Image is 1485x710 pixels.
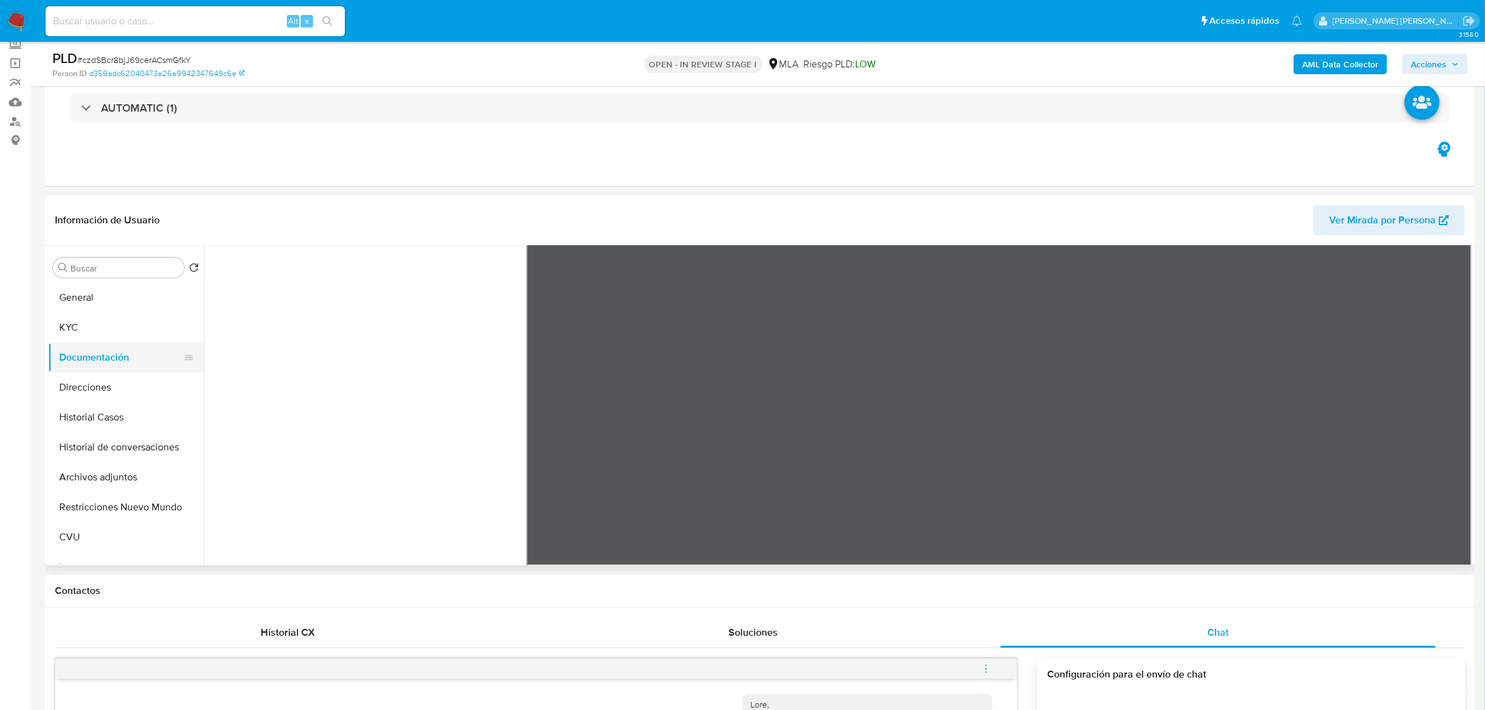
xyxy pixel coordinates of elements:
[89,68,244,79] a: d359adc62040473a26a9942347649c6e
[1402,54,1468,74] button: Acciones
[767,57,799,71] div: MLA
[48,343,194,372] button: Documentación
[48,522,204,552] button: CVU
[305,15,309,27] span: s
[1459,29,1479,39] span: 3.158.0
[804,57,876,71] span: Riesgo PLD:
[728,625,778,639] span: Soluciones
[48,402,204,432] button: Historial Casos
[1313,205,1465,235] button: Ver Mirada por Persona
[58,263,68,273] button: Buscar
[1463,14,1476,27] a: Salir
[48,283,204,313] button: General
[1209,14,1279,27] span: Accesos rápidos
[48,372,204,402] button: Direcciones
[70,263,179,274] input: Buscar
[48,492,204,522] button: Restricciones Nuevo Mundo
[48,313,204,343] button: KYC
[1207,625,1229,639] span: Chat
[52,48,77,68] b: PLD
[77,54,191,66] span: # czdSBcr8bjJ69cerACsmGfkY
[52,68,87,79] b: Person ID
[1333,15,1459,27] p: mayra.pernia@mercadolibre.com
[101,101,177,115] h3: AUTOMATIC (1)
[1047,668,1455,681] h3: Configuración para el envío de chat
[46,13,345,29] input: Buscar usuario o caso...
[55,585,1465,597] h1: Contactos
[1294,54,1387,74] button: AML Data Collector
[1292,16,1302,26] a: Notificaciones
[1411,54,1446,74] span: Acciones
[288,15,298,27] span: Alt
[261,625,315,639] span: Historial CX
[1329,205,1436,235] span: Ver Mirada por Persona
[48,552,204,582] button: Items
[55,214,160,226] h1: Información de Usuario
[965,654,1007,684] button: menu-action
[856,57,876,71] span: LOW
[189,263,199,276] button: Volver al orden por defecto
[644,56,762,73] p: OPEN - IN REVIEW STAGE I
[48,432,204,462] button: Historial de conversaciones
[1302,54,1378,74] b: AML Data Collector
[314,12,340,30] button: search-icon
[70,94,1450,122] div: AUTOMATIC (1)
[48,462,204,492] button: Archivos adjuntos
